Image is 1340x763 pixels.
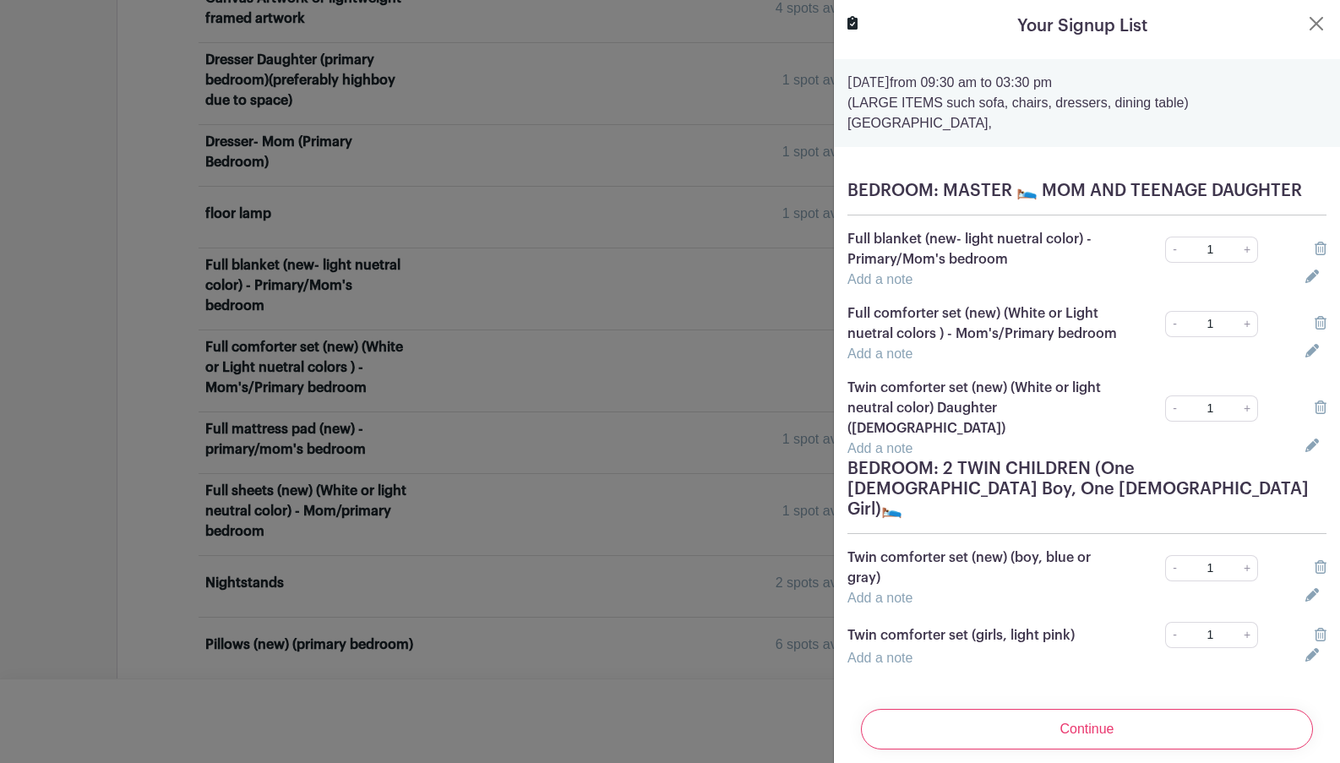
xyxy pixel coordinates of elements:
a: Add a note [847,651,912,665]
p: Twin comforter set (girls, light pink) [847,625,1119,646]
a: Add a note [847,346,912,361]
button: Close [1306,14,1326,34]
a: + [1237,555,1258,581]
a: Add a note [847,591,912,605]
h5: BEDROOM: 2 TWIN CHILDREN (One [DEMOGRAPHIC_DATA] Boy, One [DEMOGRAPHIC_DATA] Girl)🛌 [847,459,1326,520]
p: Full blanket (new- light nuetral color) - Primary/Mom's bedroom [847,229,1119,270]
p: from 09:30 am to 03:30 pm [847,73,1326,93]
a: - [1165,395,1184,422]
a: + [1237,395,1258,422]
p: Twin comforter set (new) (boy, blue or gray) [847,548,1119,588]
input: Continue [861,709,1313,749]
a: - [1165,622,1184,648]
a: Add a note [847,272,912,286]
p: (LARGE ITEMS such sofa, chairs, dressers, dining table) [GEOGRAPHIC_DATA], [847,93,1326,134]
h5: Your Signup List [1017,14,1147,39]
a: Add a note [847,441,912,455]
a: - [1165,311,1184,337]
a: + [1237,622,1258,648]
a: - [1165,237,1184,263]
h5: BEDROOM: MASTER 🛌 MOM AND TEENAGE DAUGHTER [847,181,1326,201]
a: + [1237,237,1258,263]
strong: [DATE] [847,76,890,90]
p: Twin comforter set (new) (White or light neutral color) Daughter ([DEMOGRAPHIC_DATA]) [847,378,1119,439]
a: - [1165,555,1184,581]
a: + [1237,311,1258,337]
p: Full comforter set (new) (White or Light nuetral colors ) - Mom's/Primary bedroom [847,303,1119,344]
